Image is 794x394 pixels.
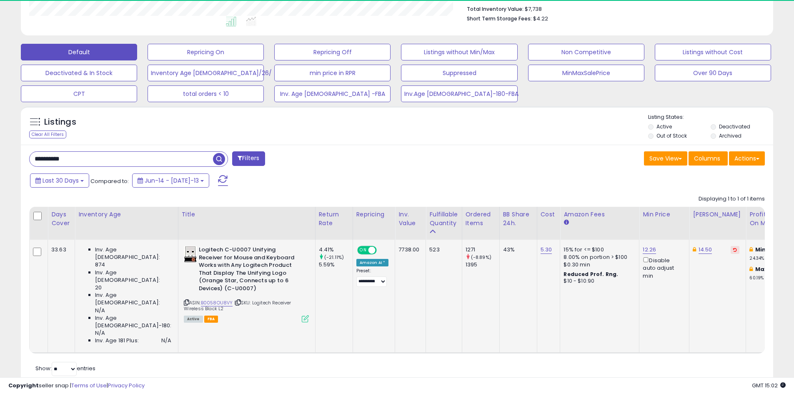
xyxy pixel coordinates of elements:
div: Amazon Fees [564,210,636,219]
div: 523 [429,246,455,253]
div: Fulfillable Quantity [429,210,458,228]
button: Non Competitive [528,44,644,60]
button: Suppressed [401,65,517,81]
button: Default [21,44,137,60]
div: Amazon AI * [356,259,389,266]
div: Displaying 1 to 1 of 1 items [699,195,765,203]
span: Inv. Age [DEMOGRAPHIC_DATA]-180: [95,314,171,329]
div: Clear All Filters [29,130,66,138]
div: ASIN: [184,246,309,321]
span: Inv. Age [DEMOGRAPHIC_DATA]: [95,269,171,284]
span: Columns [694,154,720,163]
button: total orders < 10 [148,85,264,102]
a: 14.50 [699,246,712,254]
span: N/A [95,329,105,337]
span: 874 [95,261,105,269]
button: MinMaxSalePrice [528,65,644,81]
div: Disable auto adjust min [643,256,683,280]
span: 2025-08-13 15:02 GMT [752,381,786,389]
b: Max: [755,265,770,273]
a: Terms of Use [71,381,107,389]
span: Show: entries [35,364,95,372]
img: 31FL2OtKkqL._SL40_.jpg [184,246,197,263]
div: Preset: [356,268,389,287]
strong: Copyright [8,381,39,389]
div: 33.63 [51,246,68,253]
div: $0.30 min [564,261,633,269]
div: [PERSON_NAME] [693,210,742,219]
button: Last 30 Days [30,173,89,188]
b: Logitech C-U0007 Unifying Receiver for Mouse and Keyboard Works with Any Logitech Product That Di... [199,246,300,294]
button: Listings without Cost [655,44,771,60]
button: Over 90 Days [655,65,771,81]
button: Inventory Age [DEMOGRAPHIC_DATA]/26/ [148,65,264,81]
div: 15% for <= $100 [564,246,633,253]
b: Min: [755,246,768,253]
div: Inv. value [398,210,422,228]
button: Deactivated & In Stock [21,65,137,81]
button: Repricing On [148,44,264,60]
div: Return Rate [319,210,349,228]
div: Cost [541,210,557,219]
div: Inventory Age [78,210,174,219]
div: 4.41% [319,246,353,253]
span: OFF [375,247,388,254]
span: N/A [95,307,105,314]
div: seller snap | | [8,382,145,390]
div: 7738.00 [398,246,419,253]
div: 43% [503,246,531,253]
span: 20 [95,284,102,291]
span: FBA [204,316,218,323]
small: Amazon Fees. [564,219,569,226]
small: (-21.11%) [324,254,344,261]
button: Actions [729,151,765,166]
label: Archived [719,132,741,139]
h5: Listings [44,116,76,128]
a: 5.30 [541,246,552,254]
span: $4.22 [533,15,548,23]
button: Inv. Age [DEMOGRAPHIC_DATA] -FBA [274,85,391,102]
span: Last 30 Days [43,176,79,185]
a: 12.26 [643,246,656,254]
button: Repricing Off [274,44,391,60]
div: 1271 [466,246,499,253]
b: Total Inventory Value: [467,5,523,13]
div: Days Cover [51,210,71,228]
button: Listings without Min/Max [401,44,517,60]
div: Repricing [356,210,392,219]
li: $7,738 [467,3,759,13]
div: BB Share 24h. [503,210,534,228]
div: Min Price [643,210,686,219]
label: Deactivated [719,123,750,130]
button: Save View [644,151,687,166]
a: Privacy Policy [108,381,145,389]
span: N/A [161,337,171,344]
div: 5.59% [319,261,353,269]
span: ON [358,247,368,254]
span: All listings currently available for purchase on Amazon [184,316,203,323]
span: Inv. Age [DEMOGRAPHIC_DATA]: [95,246,171,261]
span: Inv. Age [DEMOGRAPHIC_DATA]: [95,291,171,306]
button: Jun-14 - [DATE]-13 [132,173,209,188]
label: Active [656,123,672,130]
div: Title [182,210,312,219]
button: Inv.Age [DEMOGRAPHIC_DATA]-180-FBA [401,85,517,102]
a: B0058OU8VY [201,299,233,306]
span: Jun-14 - [DATE]-13 [145,176,199,185]
span: | SKU: Logitech Receiver Wireless Black L2 [184,299,291,312]
label: Out of Stock [656,132,687,139]
button: CPT [21,85,137,102]
b: Short Term Storage Fees: [467,15,532,22]
small: (-8.89%) [471,254,491,261]
div: 8.00% on portion > $100 [564,253,633,261]
div: $10 - $10.90 [564,278,633,285]
button: Filters [232,151,265,166]
b: Reduced Prof. Rng. [564,271,618,278]
span: Compared to: [90,177,129,185]
p: Listing States: [648,113,773,121]
div: Ordered Items [466,210,496,228]
div: 1395 [466,261,499,269]
button: min price in RPR [274,65,391,81]
button: Columns [689,151,728,166]
span: Inv. Age 181 Plus: [95,337,139,344]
